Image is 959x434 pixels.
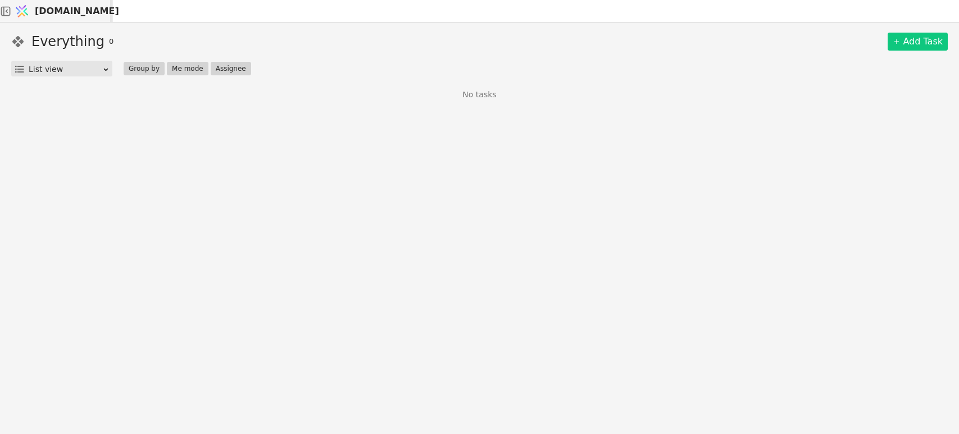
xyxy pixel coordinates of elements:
[167,62,208,75] button: Me mode
[888,33,948,51] a: Add Task
[462,89,496,101] p: No tasks
[124,62,165,75] button: Group by
[35,4,119,18] span: [DOMAIN_NAME]
[211,62,251,75] button: Assignee
[29,61,102,77] div: List view
[11,1,112,22] a: [DOMAIN_NAME]
[31,31,104,52] h1: Everything
[109,36,113,47] span: 0
[13,1,30,22] img: Logo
